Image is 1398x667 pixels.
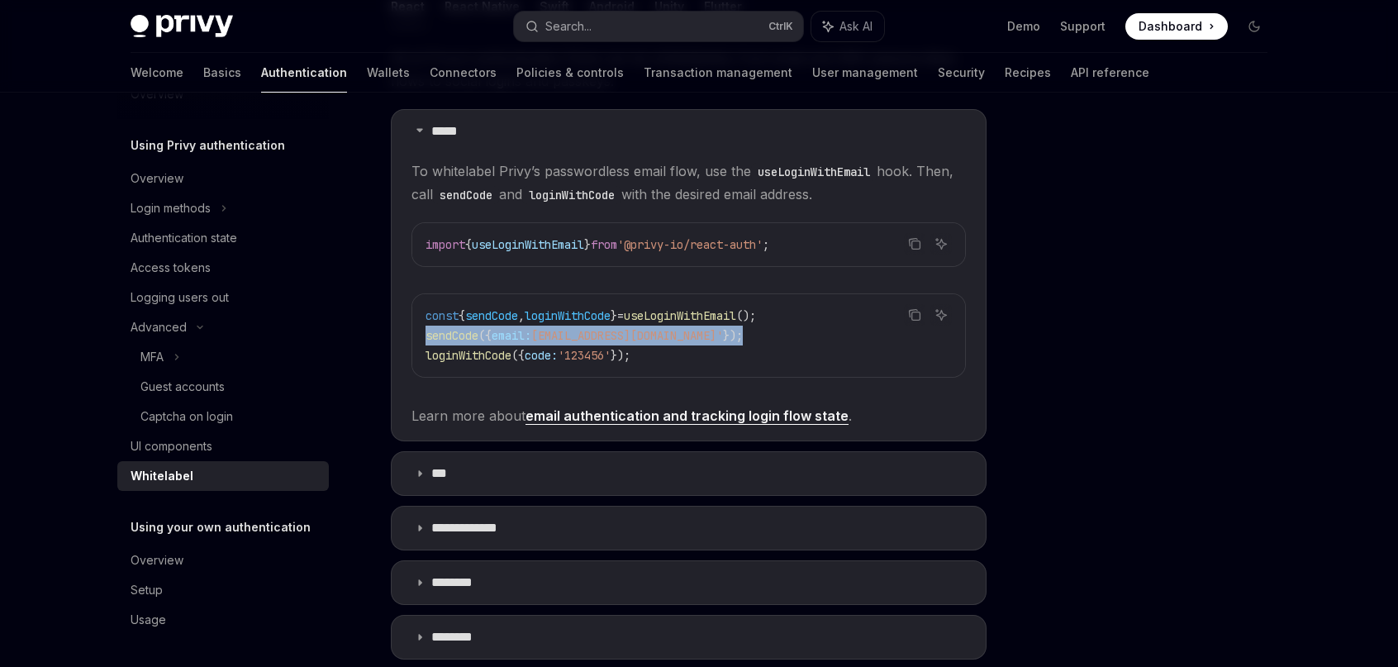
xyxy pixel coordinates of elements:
[516,53,624,93] a: Policies & controls
[131,198,211,218] div: Login methods
[411,160,966,206] span: To whitelabel Privy’s passwordless email flow, use the hook. Then, call and with the desired emai...
[558,348,611,363] span: '123456'
[131,517,311,537] h5: Using your own authentication
[525,407,849,425] a: email authentication and tracking login flow state
[131,466,193,486] div: Whitelabel
[518,308,525,323] span: ,
[930,304,952,326] button: Ask AI
[117,431,329,461] a: UI components
[117,283,329,312] a: Logging users out
[763,237,769,252] span: ;
[514,12,803,41] button: Search...CtrlK
[1060,18,1106,35] a: Support
[433,186,499,204] code: sendCode
[611,348,630,363] span: });
[117,461,329,491] a: Whitelabel
[117,372,329,402] a: Guest accounts
[131,169,183,188] div: Overview
[624,308,736,323] span: useLoginWithEmail
[117,253,329,283] a: Access tokens
[391,109,987,441] details: *****To whitelabel Privy’s passwordless email flow, use theuseLoginWithEmailhook. Then, callsendC...
[131,53,183,93] a: Welcome
[930,233,952,255] button: Ask AI
[131,258,211,278] div: Access tokens
[117,164,329,193] a: Overview
[131,288,229,307] div: Logging users out
[1007,18,1040,35] a: Demo
[426,328,478,343] span: sendCode
[584,237,591,252] span: }
[472,237,584,252] span: useLoginWithEmail
[525,348,558,363] span: code:
[117,605,329,635] a: Usage
[812,53,918,93] a: User management
[644,53,792,93] a: Transaction management
[117,546,329,575] a: Overview
[723,328,743,343] span: });
[1071,53,1149,93] a: API reference
[203,53,241,93] a: Basics
[904,304,925,326] button: Copy the contents from the code block
[478,328,492,343] span: ({
[736,308,756,323] span: ();
[904,233,925,255] button: Copy the contents from the code block
[140,377,225,397] div: Guest accounts
[811,12,884,41] button: Ask AI
[839,18,873,35] span: Ask AI
[140,347,164,367] div: MFA
[426,308,459,323] span: const
[117,223,329,253] a: Authentication state
[1139,18,1202,35] span: Dashboard
[617,237,763,252] span: '@privy-io/react-auth'
[465,237,472,252] span: {
[131,317,187,337] div: Advanced
[411,404,966,427] span: Learn more about .
[591,237,617,252] span: from
[511,348,525,363] span: ({
[1125,13,1228,40] a: Dashboard
[459,308,465,323] span: {
[938,53,985,93] a: Security
[465,308,518,323] span: sendCode
[426,348,511,363] span: loginWithCode
[751,163,877,181] code: useLoginWithEmail
[522,186,621,204] code: loginWithCode
[131,580,163,600] div: Setup
[261,53,347,93] a: Authentication
[1005,53,1051,93] a: Recipes
[768,20,793,33] span: Ctrl K
[131,550,183,570] div: Overview
[531,328,723,343] span: [EMAIL_ADDRESS][DOMAIN_NAME]'
[367,53,410,93] a: Wallets
[492,328,531,343] span: email:
[117,402,329,431] a: Captcha on login
[426,237,465,252] span: import
[611,308,617,323] span: }
[131,228,237,248] div: Authentication state
[131,15,233,38] img: dark logo
[117,575,329,605] a: Setup
[131,136,285,155] h5: Using Privy authentication
[131,610,166,630] div: Usage
[525,308,611,323] span: loginWithCode
[131,436,212,456] div: UI components
[1241,13,1267,40] button: Toggle dark mode
[545,17,592,36] div: Search...
[140,407,233,426] div: Captcha on login
[617,308,624,323] span: =
[430,53,497,93] a: Connectors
